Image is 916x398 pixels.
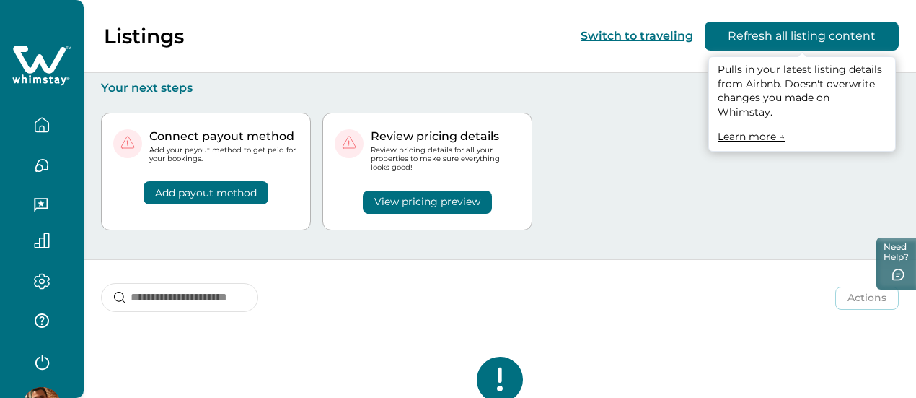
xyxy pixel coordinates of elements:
[718,63,886,119] p: Pulls in your latest listing details from Airbnb. Doesn't overwrite changes you made on Whimstay.
[149,146,299,163] p: Add your payout method to get paid for your bookings.
[581,29,693,43] button: Switch to traveling
[101,81,899,95] p: Your next steps
[371,129,520,144] p: Review pricing details
[371,146,520,173] p: Review pricing details for all your properties to make sure everything looks good!
[705,22,899,51] button: Refresh all listing content
[144,181,268,204] button: Add payout method
[149,129,299,144] p: Connect payout method
[718,130,785,143] a: Learn more →
[363,191,492,214] button: View pricing preview
[104,24,184,48] p: Listings
[835,287,899,310] button: Actions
